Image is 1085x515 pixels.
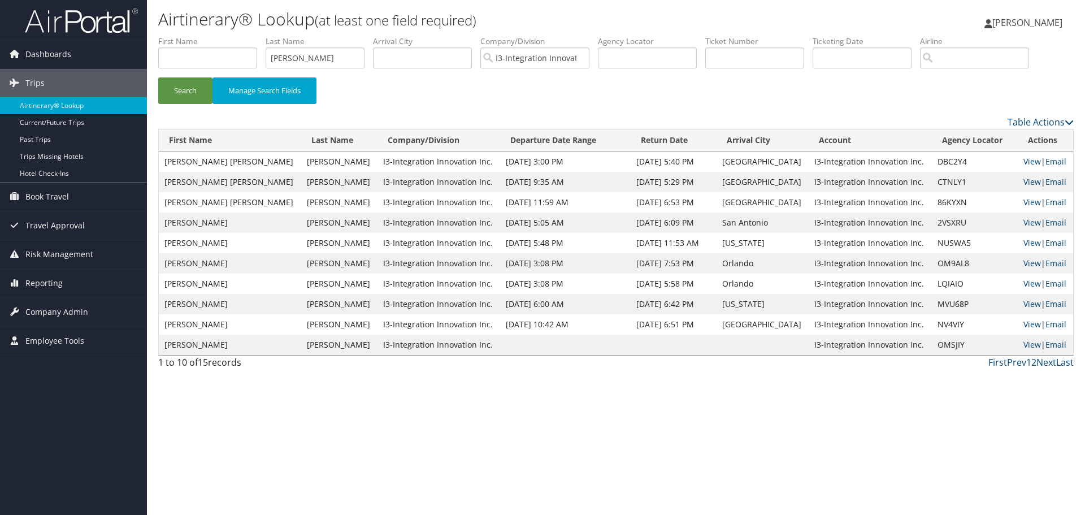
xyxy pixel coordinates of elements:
label: Ticket Number [705,36,813,47]
td: [PERSON_NAME] [PERSON_NAME] [159,152,301,172]
td: [DATE] 5:40 PM [631,152,717,172]
div: 1 to 10 of records [158,356,375,375]
td: [GEOGRAPHIC_DATA] [717,192,809,213]
th: Account: activate to sort column ascending [809,129,932,152]
h1: Airtinerary® Lookup [158,7,769,31]
a: Email [1045,319,1066,330]
td: | [1018,152,1073,172]
td: I3-Integration Innovation Inc. [809,213,932,233]
td: [DATE] 5:29 PM [631,172,717,192]
span: Employee Tools [25,327,84,355]
td: [PERSON_NAME] [159,233,301,253]
td: I3-Integration Innovation Inc. [809,274,932,294]
label: Arrival City [373,36,480,47]
td: [DATE] 7:53 PM [631,253,717,274]
td: NV4VIY [932,314,1018,335]
td: I3-Integration Innovation Inc. [809,192,932,213]
td: CTNLY1 [932,172,1018,192]
th: Agency Locator: activate to sort column ascending [932,129,1018,152]
td: [PERSON_NAME] [159,335,301,355]
th: Return Date: activate to sort column ascending [631,129,717,152]
td: [PERSON_NAME] [301,274,377,294]
th: Departure Date Range: activate to sort column ascending [500,129,631,152]
th: Arrival City: activate to sort column ascending [717,129,809,152]
td: [GEOGRAPHIC_DATA] [717,172,809,192]
td: I3-Integration Innovation Inc. [377,294,501,314]
a: Email [1045,339,1066,350]
td: [PERSON_NAME] [PERSON_NAME] [159,192,301,213]
td: | [1018,172,1073,192]
td: I3-Integration Innovation Inc. [377,152,501,172]
td: I3-Integration Innovation Inc. [809,335,932,355]
label: First Name [158,36,266,47]
label: Company/Division [480,36,598,47]
td: I3-Integration Innovation Inc. [809,253,932,274]
td: I3-Integration Innovation Inc. [809,294,932,314]
a: View [1023,258,1041,269]
td: MVU68P [932,294,1018,314]
td: San Antonio [717,213,809,233]
td: [PERSON_NAME] [301,314,377,335]
a: 1 [1026,356,1031,369]
span: Book Travel [25,183,69,211]
td: I3-Integration Innovation Inc. [809,152,932,172]
a: Prev [1007,356,1026,369]
a: View [1023,217,1041,228]
td: | [1018,233,1073,253]
a: View [1023,156,1041,167]
a: Email [1045,156,1066,167]
td: 2VSXRU [932,213,1018,233]
td: [PERSON_NAME] [301,172,377,192]
a: [PERSON_NAME] [984,6,1074,40]
a: Email [1045,258,1066,269]
td: [PERSON_NAME] [159,213,301,233]
a: Email [1045,237,1066,248]
td: [PERSON_NAME] [301,335,377,355]
span: 15 [198,356,208,369]
td: | [1018,192,1073,213]
td: [PERSON_NAME] [301,192,377,213]
td: | [1018,253,1073,274]
td: [PERSON_NAME] [301,294,377,314]
td: [DATE] 9:35 AM [500,172,631,192]
td: [DATE] 11:59 AM [500,192,631,213]
label: Ticketing Date [813,36,920,47]
td: OMSJIY [932,335,1018,355]
a: Email [1045,298,1066,309]
td: [DATE] 3:08 PM [500,274,631,294]
span: Reporting [25,269,63,297]
td: [PERSON_NAME] [PERSON_NAME] [159,172,301,192]
td: [US_STATE] [717,233,809,253]
a: Email [1045,176,1066,187]
button: Search [158,77,212,104]
td: [DATE] 6:09 PM [631,213,717,233]
label: Agency Locator [598,36,705,47]
td: | [1018,314,1073,335]
td: I3-Integration Innovation Inc. [377,253,501,274]
td: Orlando [717,274,809,294]
td: [GEOGRAPHIC_DATA] [717,314,809,335]
label: Last Name [266,36,373,47]
td: I3-Integration Innovation Inc. [377,335,501,355]
a: View [1023,278,1041,289]
span: Company Admin [25,298,88,326]
a: Last [1056,356,1074,369]
td: I3-Integration Innovation Inc. [809,314,932,335]
a: Email [1045,278,1066,289]
td: I3-Integration Innovation Inc. [377,314,501,335]
td: I3-Integration Innovation Inc. [377,213,501,233]
td: [DATE] 10:42 AM [500,314,631,335]
td: [DATE] 5:48 PM [500,233,631,253]
td: [DATE] 3:00 PM [500,152,631,172]
td: 86KYXN [932,192,1018,213]
td: [PERSON_NAME] [301,213,377,233]
img: airportal-logo.png [25,7,138,34]
a: View [1023,319,1041,330]
td: [PERSON_NAME] [159,274,301,294]
td: [PERSON_NAME] [301,253,377,274]
td: I3-Integration Innovation Inc. [377,192,501,213]
td: | [1018,213,1073,233]
td: [DATE] 6:53 PM [631,192,717,213]
td: | [1018,335,1073,355]
td: LQIAIO [932,274,1018,294]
